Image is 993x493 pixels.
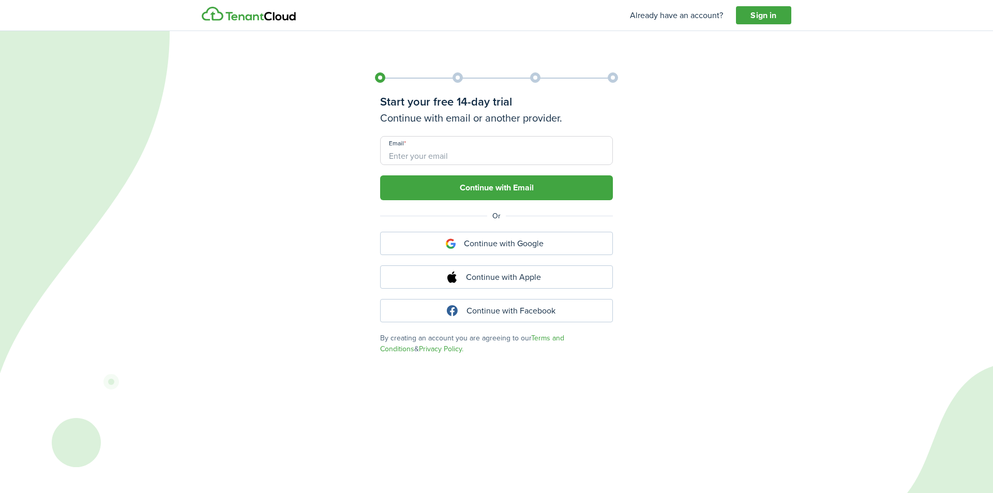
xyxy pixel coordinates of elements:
[380,333,564,354] a: Terms and Conditions
[487,205,506,227] span: Or
[380,265,613,289] button: Continue with Apple
[380,175,613,200] button: Continue with Email
[380,93,512,110] auth-signup-title: Start your free 14-day trial
[630,9,723,22] p: Already have an account?
[202,7,296,21] img: Logo
[445,238,456,249] img: icon-google
[380,136,613,165] input: Enter your email
[380,110,613,126] h3: Continue with email or another provider.
[380,232,613,255] button: Continue with Google
[419,343,463,354] a: Privacy Policy.
[380,299,613,322] button: Continue with Facebook
[736,6,791,25] a: Sign in
[380,333,613,354] terms: By creating an account you are agreeing to our &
